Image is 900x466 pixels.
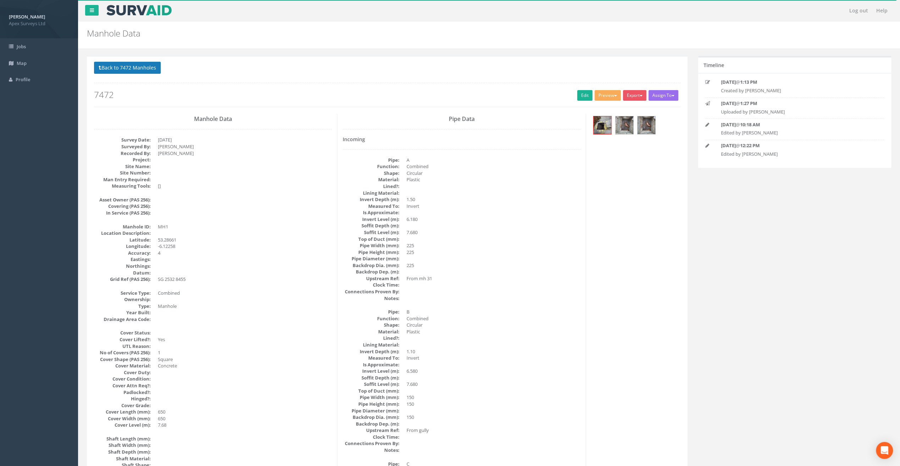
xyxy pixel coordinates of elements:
dt: Pipe Diameter (mm): [343,407,399,414]
dt: Pipe Width (mm): [343,242,399,249]
strong: [DATE] [721,121,736,128]
dt: Cover Lifted?: [94,336,151,343]
dt: Backdrop Dia. (mm): [343,262,399,269]
dt: Asset Owner (PAS 256): [94,196,151,203]
dd: Plastic [407,176,580,183]
dt: Pipe Width (mm): [343,394,399,401]
dt: Backdrop Dia. (mm): [343,414,399,421]
dt: Pipe: [343,157,399,163]
dt: Lined?: [343,335,399,342]
dd: 7.680 [407,381,580,388]
dd: Concrete [158,362,332,369]
dd: 6.580 [407,368,580,375]
dd: 150 [407,414,580,421]
dt: Manhole ID: [94,223,151,230]
dt: Cover Condition: [94,376,151,382]
dt: Notes: [343,295,399,302]
dt: Padlocked?: [94,389,151,396]
dt: Clock Time: [343,282,399,288]
dt: Surveyed By: [94,143,151,150]
img: 136947ce-ff8a-334e-97e6-583b93000d3a_d0b270ae-5645-7ade-4723-c75065472cba_thumb.jpg [615,116,633,134]
dt: Soffit Level (m): [343,229,399,236]
dt: Man Entry Required: [94,176,151,183]
dt: Survey Date: [94,137,151,143]
dt: Lining Material: [343,342,399,348]
dd: [] [158,183,332,189]
dd: 225 [407,262,580,269]
a: Edit [577,90,592,101]
dt: Measuring Tools: [94,183,151,189]
dt: Site Number: [94,170,151,176]
dd: [DATE] [158,137,332,143]
span: Profile [16,76,30,83]
dt: Hinged?: [94,395,151,402]
dt: Measured To: [343,203,399,210]
dt: Cover Grade: [94,402,151,409]
button: Export [623,90,646,101]
dd: Yes [158,336,332,343]
dt: Notes: [343,447,399,454]
dd: Circular [407,322,580,328]
img: 136947ce-ff8a-334e-97e6-583b93000d3a_cf6a8f38-8805-1165-254c-aa54b2e37884_thumb.jpg [637,116,655,134]
dt: Cover Length (mm): [94,409,151,415]
dt: Top of Duct (mm): [343,388,399,394]
dt: Project: [94,156,151,163]
dt: Is Approximate: [343,361,399,368]
strong: 10:18 AM [740,121,760,128]
dt: Shape: [343,170,399,177]
span: Apex Surveys Ltd [9,20,69,27]
dt: Drainage Area Code: [94,316,151,323]
dd: B [407,309,580,315]
dd: Square [158,356,332,363]
dt: Clock Time: [343,434,399,440]
dt: Invert Level (m): [343,216,399,223]
p: Created by [PERSON_NAME] [721,87,868,94]
dd: From gully [407,427,580,434]
dt: Grid Ref (PAS 256): [94,276,151,283]
p: @ [721,121,868,128]
dd: Combined [407,315,580,322]
p: Uploaded by [PERSON_NAME] [721,109,868,115]
dt: Accuracy: [94,250,151,256]
dt: Function: [343,315,399,322]
dt: Pipe Height (mm): [343,401,399,407]
dt: Soffit Level (m): [343,381,399,388]
dt: Material: [343,328,399,335]
dt: Backdrop Dep. (m): [343,421,399,427]
dd: 6.180 [407,216,580,223]
dt: Cover Duty: [94,369,151,376]
dt: Shaft Material: [94,455,151,462]
dt: Cover Material: [94,362,151,369]
dt: Shape: [343,322,399,328]
dt: Ownership: [94,296,151,303]
dd: Manhole [158,303,332,310]
dt: UTL Reason: [94,343,151,350]
h3: Pipe Data [343,116,580,122]
h4: Incoming [343,137,580,142]
dd: [PERSON_NAME] [158,143,332,150]
dt: Upstream Ref: [343,427,399,434]
dt: Shaft Width (mm): [94,442,151,449]
dt: Latitude: [94,237,151,243]
dd: 225 [407,242,580,249]
dd: 150 [407,401,580,407]
dd: Invert [407,355,580,361]
p: Edited by [PERSON_NAME] [721,151,868,157]
dt: Service Type: [94,290,151,296]
dt: Year Built: [94,309,151,316]
dt: Pipe: [343,309,399,315]
button: Preview [595,90,621,101]
dt: Pipe Diameter (mm): [343,255,399,262]
a: [PERSON_NAME] Apex Surveys Ltd [9,12,69,27]
dt: Invert Depth (m): [343,348,399,355]
h3: Manhole Data [94,116,332,122]
dt: Location Description: [94,230,151,237]
dt: Material: [343,176,399,183]
strong: 12:22 PM [740,142,760,149]
dt: Cover Width (mm): [94,415,151,422]
p: @ [721,79,868,85]
dt: Site Name: [94,163,151,170]
button: Assign To [648,90,678,101]
dd: 7.68 [158,422,332,428]
div: Open Intercom Messenger [876,442,893,459]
